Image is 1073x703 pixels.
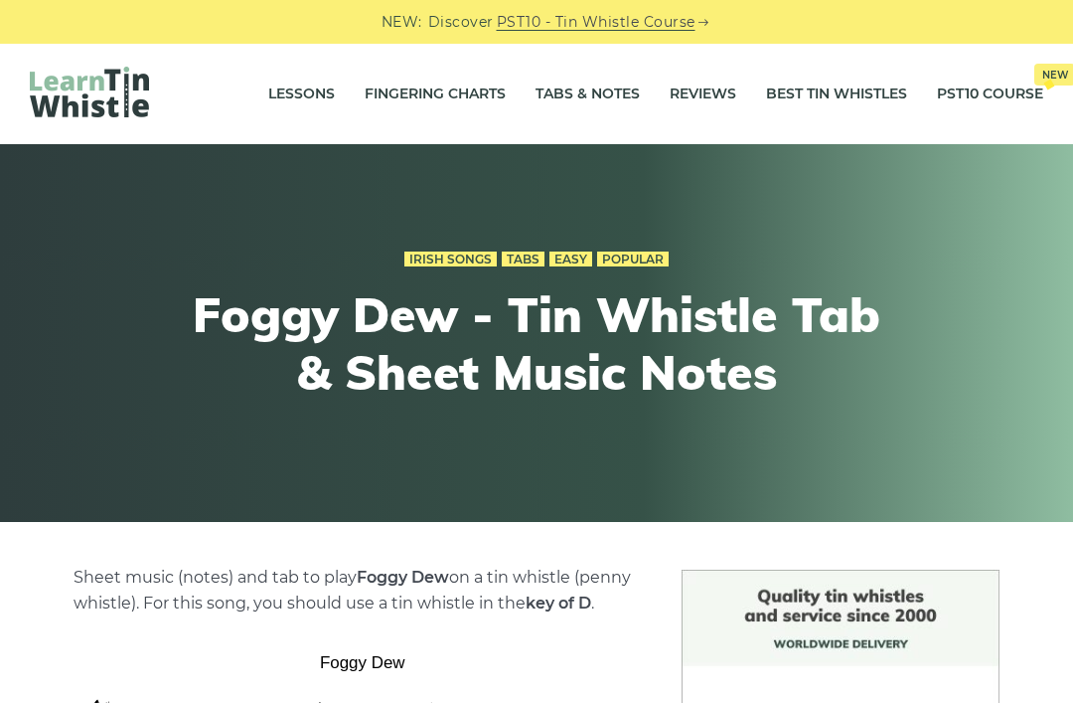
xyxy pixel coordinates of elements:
a: Irish Songs [404,252,497,267]
a: Tabs & Notes [536,70,640,119]
a: Popular [597,252,669,267]
h1: Foggy Dew - Tin Whistle Tab & Sheet Music Notes [171,286,902,401]
a: Easy [549,252,592,267]
a: Lessons [268,70,335,119]
strong: key of D [526,594,591,613]
a: Best Tin Whistles [766,70,907,119]
a: Fingering Charts [365,70,506,119]
a: Reviews [670,70,736,119]
p: Sheet music (notes) and tab to play on a tin whistle (penny whistle). For this song, you should u... [74,565,653,616]
strong: Foggy Dew [357,568,449,587]
img: LearnTinWhistle.com [30,67,149,117]
a: Tabs [502,252,544,267]
a: PST10 CourseNew [937,70,1043,119]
